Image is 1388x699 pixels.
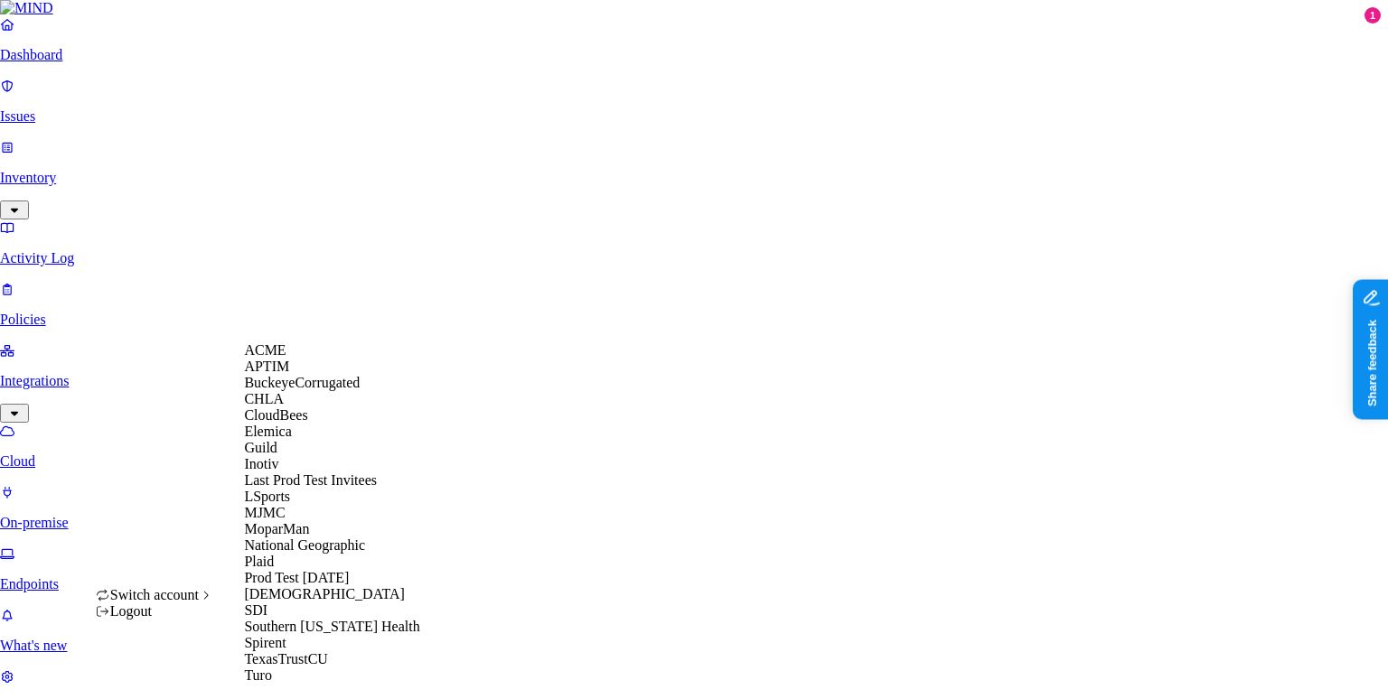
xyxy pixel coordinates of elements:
span: National Geographic [244,537,365,553]
span: ACME [244,342,286,358]
span: LSports [244,489,290,504]
span: Prod Test [DATE] [244,570,349,585]
span: CloudBees [244,407,307,423]
span: Southern [US_STATE] Health [244,619,419,634]
span: TexasTrustCU [244,651,328,666]
span: BuckeyeCorrugated [244,375,360,390]
span: CHLA [244,391,284,406]
span: Elemica [244,424,291,439]
span: [DEMOGRAPHIC_DATA] [244,586,404,601]
span: Last Prod Test Invitees [244,472,377,488]
span: APTIM [244,359,289,374]
span: Plaid [244,554,274,569]
span: MJMC [244,505,285,520]
span: Switch account [110,587,199,602]
span: Guild [244,440,277,455]
div: 1 [1365,7,1381,23]
span: Turo [244,667,272,683]
span: MoparMan [244,521,309,536]
span: Inotiv [244,456,278,471]
div: Logout [96,603,214,620]
span: SDI [244,602,267,618]
span: Spirent [244,635,286,650]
